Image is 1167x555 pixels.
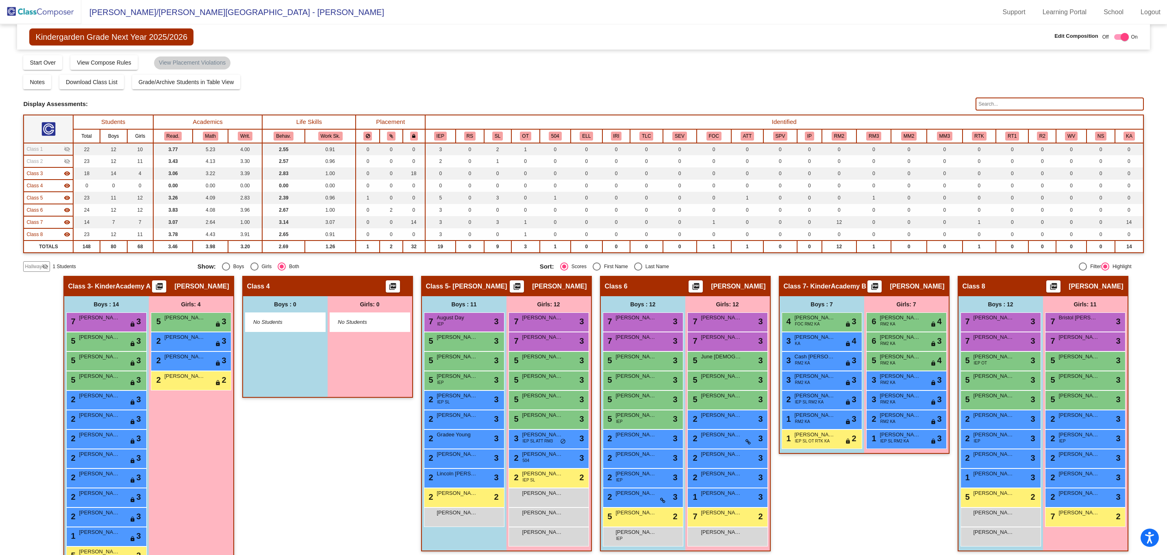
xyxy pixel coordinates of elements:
[318,132,343,141] button: Work Sk.
[154,56,230,69] mat-chip: View Placement Violations
[26,170,43,177] span: Class 3
[380,204,403,216] td: 2
[1028,155,1056,167] td: 0
[73,180,100,192] td: 0
[403,167,425,180] td: 18
[731,192,763,204] td: 1
[262,115,356,129] th: Life Skills
[891,192,927,204] td: 0
[1037,132,1048,141] button: R2
[153,167,193,180] td: 3.06
[540,204,571,216] td: 0
[996,129,1028,143] th: Retained in 1st grade
[511,192,540,204] td: 0
[456,192,484,204] td: 0
[193,143,228,155] td: 5.23
[305,167,356,180] td: 1.00
[456,129,484,143] th: Resource Support
[30,79,45,85] span: Notes
[305,180,356,192] td: 0.00
[1087,155,1115,167] td: 0
[356,167,380,180] td: 0
[228,192,262,204] td: 2.83
[70,55,138,70] button: View Compose Rules
[996,180,1028,192] td: 0
[511,180,540,192] td: 0
[100,204,127,216] td: 12
[492,132,503,141] button: SL
[24,192,73,204] td: LaPlante Emily - LaPlante
[891,129,927,143] th: Math MTSS Tier 2
[262,155,305,167] td: 2.57
[630,167,663,180] td: 0
[927,192,963,204] td: 0
[891,167,927,180] td: 0
[386,280,400,293] button: Print Students Details
[380,180,403,192] td: 0
[630,129,663,143] th: Beh: Needs Extra Care
[822,192,856,204] td: 0
[663,129,697,143] th: Behavior: Severe
[663,180,697,192] td: 0
[805,132,814,141] button: IP
[571,143,602,155] td: 0
[24,167,73,180] td: Corie Goulding - KinderAcademy A
[540,143,571,155] td: 0
[1087,167,1115,180] td: 0
[1134,6,1167,19] a: Logout
[689,280,703,293] button: Print Students Details
[763,155,797,167] td: 0
[663,155,697,167] td: 0
[797,143,822,155] td: 0
[571,180,602,192] td: 0
[127,155,153,167] td: 11
[24,180,73,192] td: No teacher - No Class Name
[456,143,484,155] td: 0
[511,204,540,216] td: 0
[73,129,100,143] th: Total
[763,167,797,180] td: 0
[1028,180,1056,192] td: 0
[100,129,127,143] th: Boys
[1005,132,1019,141] button: RT1
[193,204,228,216] td: 4.08
[100,167,127,180] td: 14
[963,192,996,204] td: 0
[856,143,891,155] td: 0
[510,280,524,293] button: Print Students Details
[1087,129,1115,143] th: Not Screened prior to entry in K
[571,192,602,204] td: 0
[127,192,153,204] td: 12
[691,282,701,294] mat-icon: picture_as_pdf
[540,155,571,167] td: 0
[73,192,100,204] td: 23
[23,75,51,89] button: Notes
[228,180,262,192] td: 0.00
[797,180,822,192] td: 0
[630,155,663,167] td: 0
[927,143,963,155] td: 0
[228,167,262,180] td: 3.39
[456,204,484,216] td: 0
[511,129,540,143] th: Occupational Therapy
[822,143,856,155] td: 0
[996,143,1028,155] td: 0
[24,204,73,216] td: Amber Lance - No Class Name
[901,132,917,141] button: MM2
[153,155,193,167] td: 3.43
[100,180,127,192] td: 0
[602,129,630,143] th: Individualized Reading Intervention Plan
[540,180,571,192] td: 0
[996,167,1028,180] td: 0
[1115,129,1143,143] th: Kinder Academy-Parent Request
[976,98,1143,111] input: Search...
[153,180,193,192] td: 0.00
[139,79,234,85] span: Grade/Archive Students in Table View
[856,192,891,204] td: 1
[602,167,630,180] td: 0
[274,132,293,141] button: Behav.
[511,167,540,180] td: 0
[380,155,403,167] td: 0
[403,180,425,192] td: 0
[731,155,763,167] td: 0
